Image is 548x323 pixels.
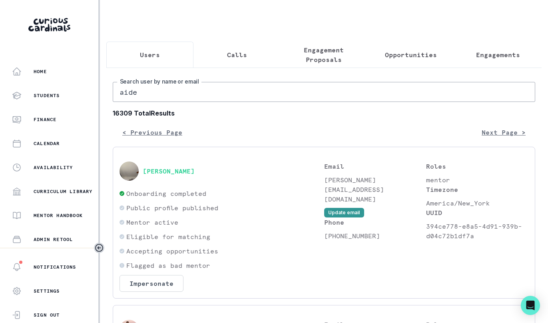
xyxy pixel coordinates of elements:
[113,108,535,118] b: 16309 Total Results
[426,185,528,194] p: Timezone
[324,161,426,171] p: Email
[34,264,76,270] p: Notifications
[227,50,247,60] p: Calls
[521,296,540,315] div: Open Intercom Messenger
[126,217,178,227] p: Mentor active
[113,124,192,140] button: < Previous Page
[34,92,60,99] p: Students
[324,231,426,241] p: [PHONE_NUMBER]
[472,124,535,140] button: Next Page >
[126,246,218,256] p: Accepting opportunities
[426,221,528,241] p: 394ce778-e8a5-4d91-939b-d04c72b1df7a
[324,217,426,227] p: Phone
[287,45,361,64] p: Engagement Proposals
[126,189,206,198] p: Onboarding completed
[28,18,70,32] img: Curious Cardinals Logo
[426,161,528,171] p: Roles
[34,164,73,171] p: Availability
[34,116,56,123] p: Finance
[34,212,83,219] p: Mentor Handbook
[34,236,73,243] p: Admin Retool
[476,50,520,60] p: Engagements
[385,50,437,60] p: Opportunities
[324,208,364,217] button: Update email
[143,167,195,175] button: [PERSON_NAME]
[34,140,60,147] p: Calendar
[34,312,60,318] p: Sign Out
[34,288,60,294] p: Settings
[34,68,47,75] p: Home
[126,203,218,213] p: Public profile published
[126,261,210,270] p: Flagged as bad mentor
[426,175,528,185] p: mentor
[34,188,93,195] p: Curriculum Library
[120,275,183,292] button: Impersonate
[140,50,160,60] p: Users
[126,232,210,241] p: Eligible for matching
[324,175,426,204] p: [PERSON_NAME][EMAIL_ADDRESS][DOMAIN_NAME]
[426,198,528,208] p: America/New_York
[426,208,528,217] p: UUID
[94,243,104,253] button: Toggle sidebar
